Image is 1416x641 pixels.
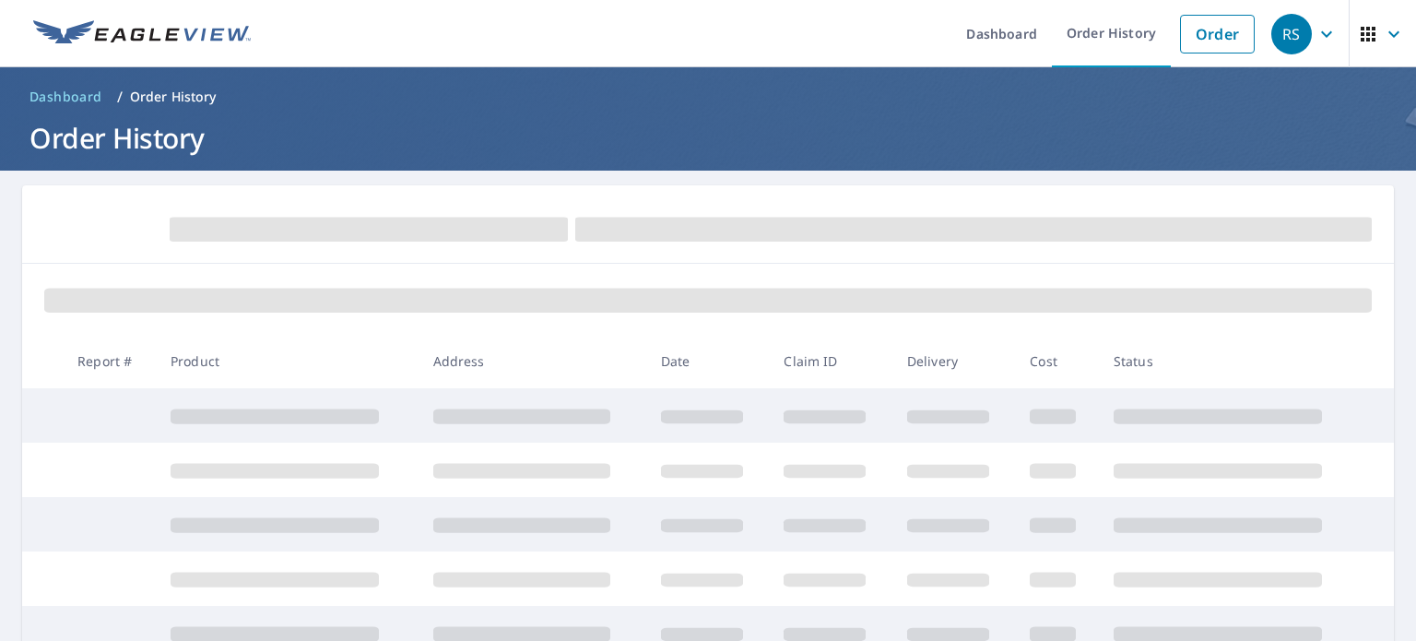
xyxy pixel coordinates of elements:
th: Status [1099,334,1362,388]
th: Claim ID [769,334,891,388]
li: / [117,86,123,108]
span: Dashboard [29,88,102,106]
th: Product [156,334,419,388]
th: Cost [1015,334,1099,388]
th: Address [419,334,646,388]
nav: breadcrumb [22,82,1394,112]
div: RS [1271,14,1312,54]
th: Delivery [892,334,1015,388]
p: Order History [130,88,217,106]
th: Report # [63,334,156,388]
a: Dashboard [22,82,110,112]
h1: Order History [22,119,1394,157]
img: EV Logo [33,20,251,48]
th: Date [646,334,769,388]
a: Order [1180,15,1255,53]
